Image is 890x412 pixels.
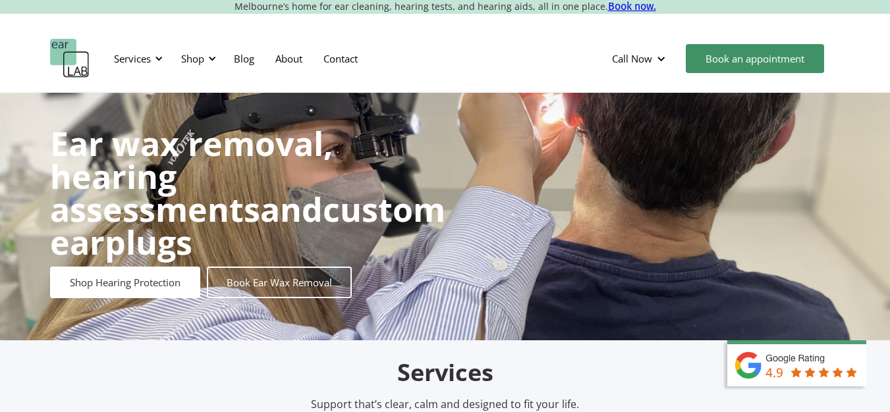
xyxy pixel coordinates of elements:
[173,39,220,78] div: Shop
[50,121,333,232] strong: Ear wax removal, hearing assessments
[50,187,445,265] strong: custom earplugs
[313,39,368,78] a: Contact
[265,39,313,78] a: About
[181,52,204,65] div: Shop
[50,267,200,298] a: Shop Hearing Protection
[50,127,445,259] h1: and
[207,267,352,298] a: Book Ear Wax Removal
[686,44,824,73] a: Book an appointment
[50,39,90,78] a: home
[612,52,652,65] div: Call Now
[106,39,167,78] div: Services
[601,39,679,78] div: Call Now
[223,39,265,78] a: Blog
[136,357,755,388] h2: Services
[114,52,151,65] div: Services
